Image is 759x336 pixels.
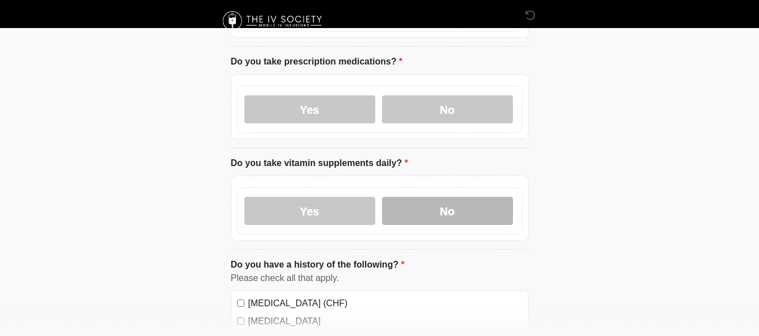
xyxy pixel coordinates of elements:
label: No [382,95,513,123]
div: Please check all that apply. [231,271,529,285]
img: The IV Society Logo [220,8,327,34]
label: Do you take prescription medications? [231,55,403,68]
label: Do you take vitamin supplements daily? [231,157,408,170]
label: [MEDICAL_DATA] [248,315,522,328]
label: [MEDICAL_DATA] (CHF) [248,297,522,310]
input: [MEDICAL_DATA] [237,317,244,325]
input: [MEDICAL_DATA] (CHF) [237,300,244,307]
label: Do you have a history of the following? [231,258,405,271]
label: No [382,197,513,225]
label: Yes [244,95,375,123]
label: Yes [244,197,375,225]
